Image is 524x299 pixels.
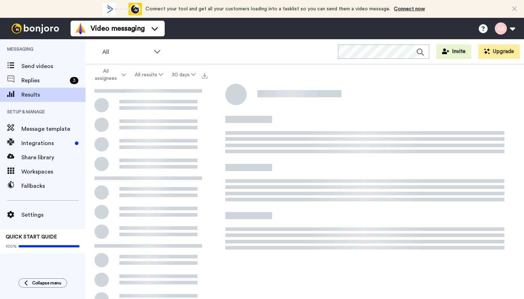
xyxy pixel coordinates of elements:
[91,24,145,33] span: Video messaging
[21,76,67,85] span: Replies
[75,23,86,34] img: vm-color.svg
[167,68,200,81] button: 30 days
[19,278,67,288] button: Collapse menu
[6,243,17,249] span: 100%
[70,77,78,84] div: 3
[145,6,390,11] span: Connect your tool and get all your customers loading into a tasklist so you can send them a video...
[32,280,61,286] span: Collapse menu
[202,73,207,78] img: export.svg
[200,69,210,80] button: Export all results that match these filters now.
[394,6,425,11] a: Connect now
[21,153,86,162] span: Share library
[103,3,142,15] div: animation
[91,68,120,82] span: All assignees
[21,167,86,176] span: Workspaces
[102,48,150,56] span: All
[21,91,86,99] span: Results
[21,211,86,219] span: Settings
[130,68,168,81] button: All results
[436,45,471,59] button: Invite
[87,65,130,85] button: All assignees
[21,182,86,190] span: Fallbacks
[21,125,86,133] span: Message template
[478,45,520,59] button: Upgrade
[21,139,72,148] span: Integrations
[21,62,86,71] span: Send videos
[6,234,57,239] span: QUICK START GUIDE
[9,24,62,33] img: bj-logo-header-white.svg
